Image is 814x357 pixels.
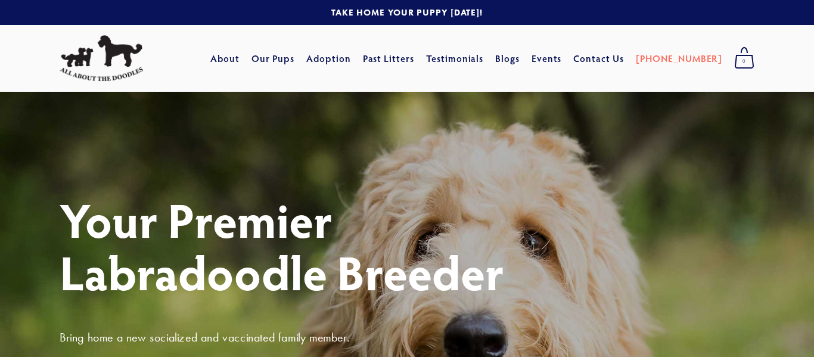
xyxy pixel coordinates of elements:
[728,44,760,73] a: 0 items in cart
[251,48,295,69] a: Our Pups
[363,52,415,64] a: Past Litters
[306,48,351,69] a: Adoption
[636,48,722,69] a: [PHONE_NUMBER]
[210,48,240,69] a: About
[60,330,754,345] h3: Bring home a new socialized and vaccinated family member.
[532,48,562,69] a: Events
[60,35,143,82] img: All About The Doodles
[426,48,484,69] a: Testimonials
[60,193,754,298] h1: Your Premier Labradoodle Breeder
[495,48,520,69] a: Blogs
[734,54,754,69] span: 0
[573,48,624,69] a: Contact Us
